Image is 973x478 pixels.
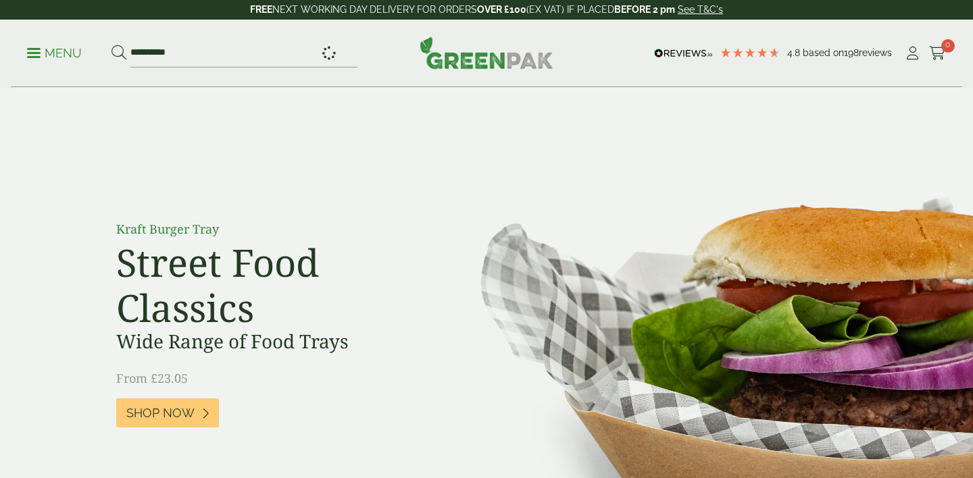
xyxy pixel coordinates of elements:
[116,330,420,353] h3: Wide Range of Food Trays
[904,47,921,60] i: My Account
[720,47,780,59] div: 4.79 Stars
[477,4,526,15] strong: OVER £100
[803,47,844,58] span: Based on
[929,43,946,63] a: 0
[654,49,713,58] img: REVIEWS.io
[844,47,859,58] span: 198
[27,45,82,59] a: Menu
[126,406,195,421] span: Shop Now
[929,47,946,60] i: Cart
[250,4,272,15] strong: FREE
[27,45,82,61] p: Menu
[116,398,219,427] a: Shop Now
[116,220,420,238] p: Kraft Burger Tray
[116,240,420,330] h2: Street Food Classics
[678,4,723,15] a: See T&C's
[859,47,892,58] span: reviews
[787,47,803,58] span: 4.8
[941,39,955,53] span: 0
[420,36,553,69] img: GreenPak Supplies
[116,370,188,386] span: From £23.05
[614,4,675,15] strong: BEFORE 2 pm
